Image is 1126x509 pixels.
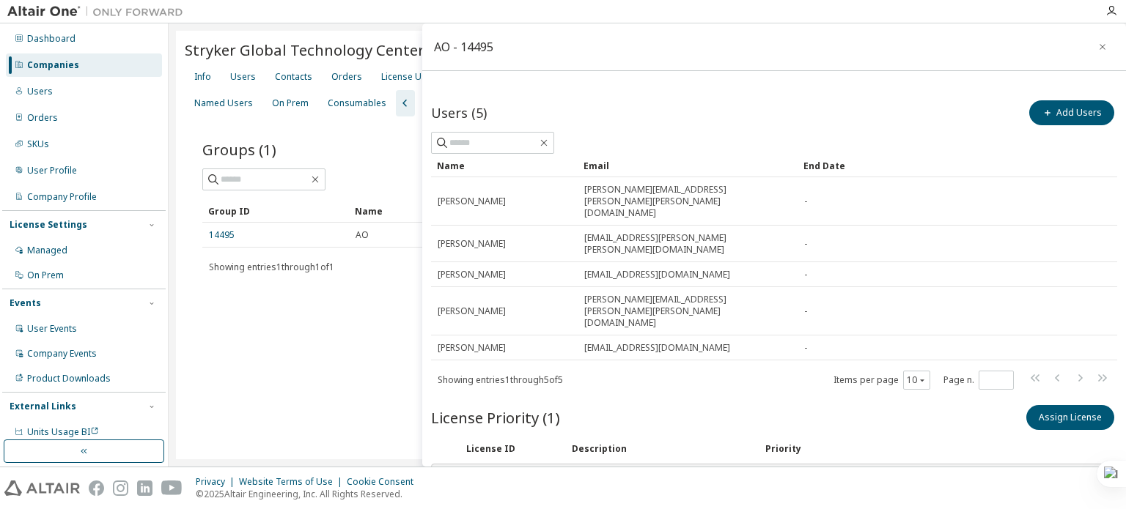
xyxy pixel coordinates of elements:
span: Items per page [834,371,930,390]
div: Name [355,199,526,223]
p: © 2025 Altair Engineering, Inc. All Rights Reserved. [196,488,422,500]
span: [PERSON_NAME] [438,238,506,250]
div: Website Terms of Use [239,476,347,488]
div: Company Events [27,348,97,360]
div: Privacy [196,476,239,488]
span: License Priority (1) [431,407,560,428]
div: License ID [466,443,554,455]
div: Cookie Consent [347,476,422,488]
div: On Prem [272,97,309,109]
span: [EMAIL_ADDRESS][PERSON_NAME][PERSON_NAME][DOMAIN_NAME] [584,232,791,256]
span: Showing entries 1 through 1 of 1 [209,261,334,273]
div: Group ID [208,199,343,223]
button: 10 [907,374,927,386]
span: [EMAIL_ADDRESS][DOMAIN_NAME] [584,269,730,280]
a: 14495 [209,229,235,241]
div: Contacts [275,71,312,83]
span: Page n. [943,371,1014,390]
span: Users (5) [431,104,487,122]
span: [PERSON_NAME][EMAIL_ADDRESS][PERSON_NAME][PERSON_NAME][DOMAIN_NAME] [584,184,791,219]
div: Orders [27,112,58,124]
span: Stryker Global Technology Center Pvt. Ltd. - 11770 [185,40,542,60]
div: End Date [803,154,1069,177]
div: Info [194,71,211,83]
div: Email [584,154,792,177]
div: Priority [765,443,801,455]
div: Dashboard [27,33,76,45]
div: License Usage [381,71,443,83]
div: Users [27,86,53,97]
div: Users [230,71,256,83]
span: [PERSON_NAME] [438,196,506,207]
div: Name [437,154,572,177]
img: youtube.svg [161,480,183,496]
img: Altair One [7,4,191,19]
span: [PERSON_NAME] [438,342,506,354]
span: Groups (1) [202,139,276,160]
div: User Profile [27,165,77,177]
div: Company Profile [27,191,97,203]
div: License Settings [10,219,87,231]
div: Events [10,297,41,309]
img: altair_logo.svg [4,480,80,496]
img: linkedin.svg [137,480,152,496]
button: Assign License [1026,405,1114,430]
img: facebook.svg [89,480,104,496]
div: Named Users [194,97,253,109]
span: [EMAIL_ADDRESS][DOMAIN_NAME] [584,342,730,354]
div: Managed [27,245,67,256]
div: External Links [10,401,76,412]
span: [PERSON_NAME][EMAIL_ADDRESS][PERSON_NAME][PERSON_NAME][DOMAIN_NAME] [584,294,791,329]
span: Showing entries 1 through 5 of 5 [438,374,563,386]
span: [PERSON_NAME] [438,269,506,280]
button: Add Users [1029,100,1114,125]
span: - [804,269,807,280]
div: Product Downloads [27,373,111,384]
div: On Prem [27,270,64,281]
span: [PERSON_NAME] [438,305,506,317]
div: Orders [331,71,362,83]
div: Description [572,443,748,455]
div: AO - 14495 [434,41,493,53]
div: SKUs [27,138,49,150]
span: AO [356,229,369,241]
div: User Events [27,323,77,335]
div: Consumables [328,97,386,109]
span: - [804,238,807,250]
img: instagram.svg [113,480,128,496]
span: - [804,305,807,317]
span: - [804,342,807,354]
span: - [804,196,807,207]
div: Companies [27,59,79,71]
span: Units Usage BI [27,426,99,438]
